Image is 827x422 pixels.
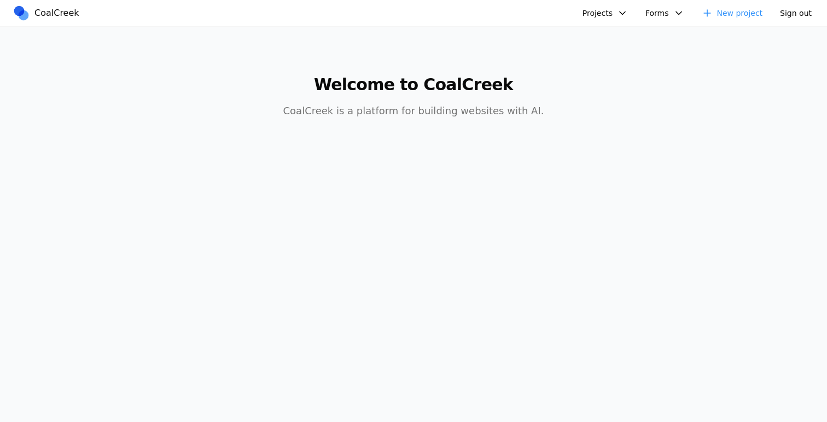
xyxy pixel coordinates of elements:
[203,75,624,95] h1: Welcome to CoalCreek
[695,4,770,22] a: New project
[773,4,818,22] button: Sign out
[576,4,634,22] button: Projects
[639,4,691,22] button: Forms
[13,5,84,21] a: CoalCreek
[203,103,624,119] p: CoalCreek is a platform for building websites with AI.
[34,7,79,20] span: CoalCreek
